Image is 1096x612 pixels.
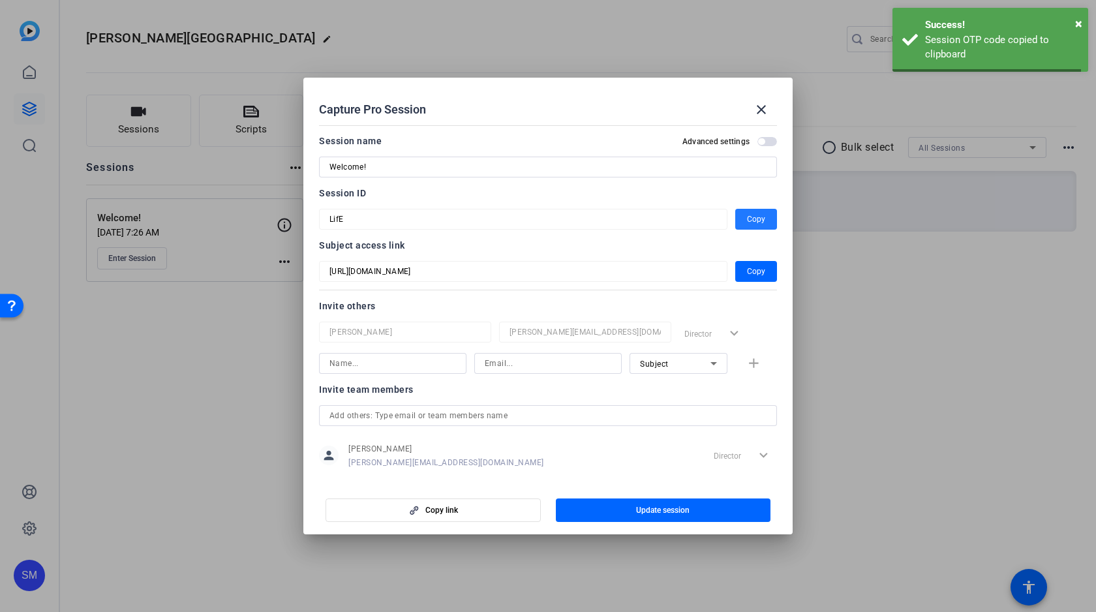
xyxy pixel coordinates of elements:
button: Copy [735,209,777,230]
input: Session OTP [329,211,717,227]
div: Capture Pro Session [319,94,777,125]
input: Add others: Type email or team members name [329,408,767,423]
mat-icon: close [753,102,769,117]
span: × [1075,16,1082,31]
input: Session OTP [329,264,717,279]
div: Success! [925,18,1078,33]
span: [PERSON_NAME][EMAIL_ADDRESS][DOMAIN_NAME] [348,457,544,468]
input: Name... [329,356,456,371]
div: Session ID [319,185,777,201]
button: Close [1075,14,1082,33]
span: Copy [747,211,765,227]
input: Email... [510,324,661,340]
div: Subject access link [319,237,777,253]
input: Enter Session Name [329,159,767,175]
div: Invite team members [319,382,777,397]
button: Update session [556,498,771,522]
span: Update session [636,505,690,515]
span: [PERSON_NAME] [348,444,544,454]
input: Email... [485,356,611,371]
span: Copy [747,264,765,279]
h2: Advanced settings [682,136,750,147]
mat-icon: person [319,446,339,465]
input: Name... [329,324,481,340]
div: Session OTP code copied to clipboard [925,33,1078,62]
button: Copy link [326,498,541,522]
span: Copy link [425,505,458,515]
div: Session name [319,133,382,149]
button: Copy [735,261,777,282]
div: Invite others [319,298,777,314]
span: Subject [640,360,669,369]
